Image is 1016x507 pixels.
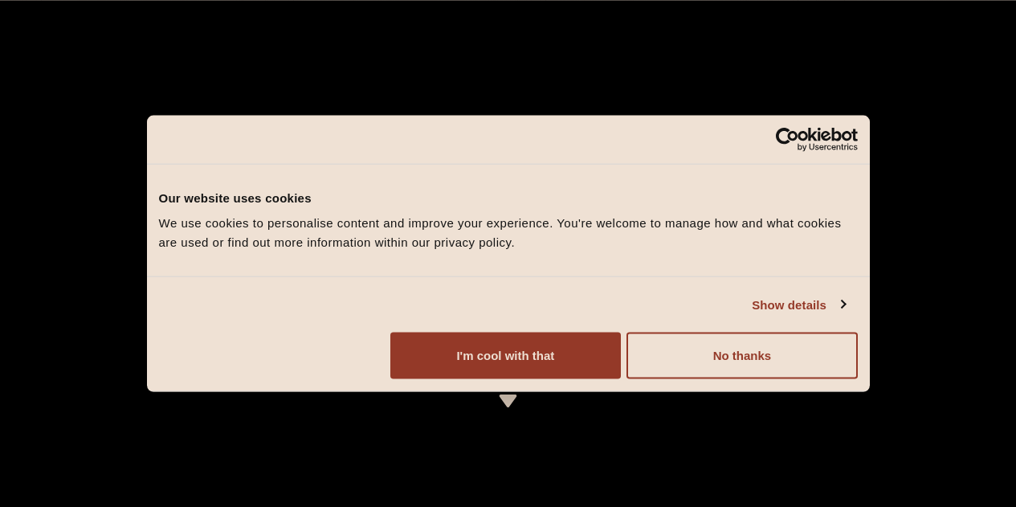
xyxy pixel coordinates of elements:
div: Our website uses cookies [159,188,858,207]
button: No thanks [626,333,857,379]
button: I'm cool with that [390,333,621,379]
a: Usercentrics Cookiebot - opens in a new window [717,127,858,151]
img: icon-dropdown-cream.svg [498,395,518,407]
a: Show details [752,295,845,314]
div: We use cookies to personalise content and improve your experience. You're welcome to manage how a... [159,214,858,252]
